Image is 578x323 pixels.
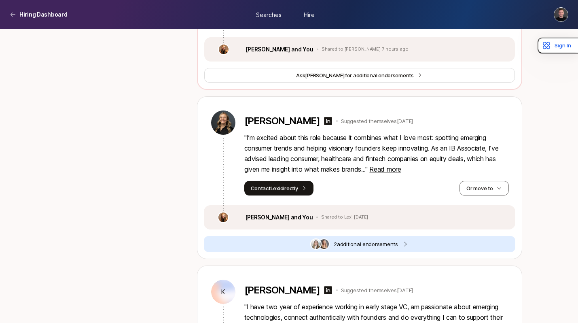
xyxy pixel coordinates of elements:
[244,132,509,174] p: " I’m excited about this role because it combines what I love most: spotting emerging consumer tr...
[341,286,413,294] p: Suggested themselves [DATE]
[319,239,329,249] img: f339edbe_89af_49f3_9cf2_9158e08778ac.jpg
[334,240,398,248] span: 2 additional endorsement s
[305,72,345,79] span: [PERSON_NAME]
[244,181,313,195] button: ContactLexidirectly
[218,212,228,222] img: c777a5ab_2847_4677_84ce_f0fc07219358.jpg
[322,47,409,52] p: Shared to [PERSON_NAME] 7 hours ago
[244,115,320,127] p: [PERSON_NAME]
[554,8,568,21] img: Christopher Harper
[244,285,320,296] p: [PERSON_NAME]
[311,239,321,249] img: f8913e65_b74d_4226_8cf6_a1fa7acff881.jpg
[245,212,313,222] p: [PERSON_NAME] and You
[459,181,508,195] button: Or move to
[211,110,235,135] img: 7c9e675d_8ec1_4ee3_b5d4_dbc9053657b1.jpg
[221,287,225,297] p: K
[246,45,313,54] p: [PERSON_NAME] and You
[219,45,229,54] img: c777a5ab_2847_4677_84ce_f0fc07219358.jpg
[554,7,568,22] button: Christopher Harper
[321,215,368,220] p: Shared to Lexi [DATE]
[369,165,401,173] span: Read more
[204,68,515,83] button: Ask[PERSON_NAME]for additional endorsements
[19,10,68,19] p: Hiring Dashboard
[296,71,414,79] span: Ask for additional endorsements
[341,117,413,125] p: Suggested themselves [DATE]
